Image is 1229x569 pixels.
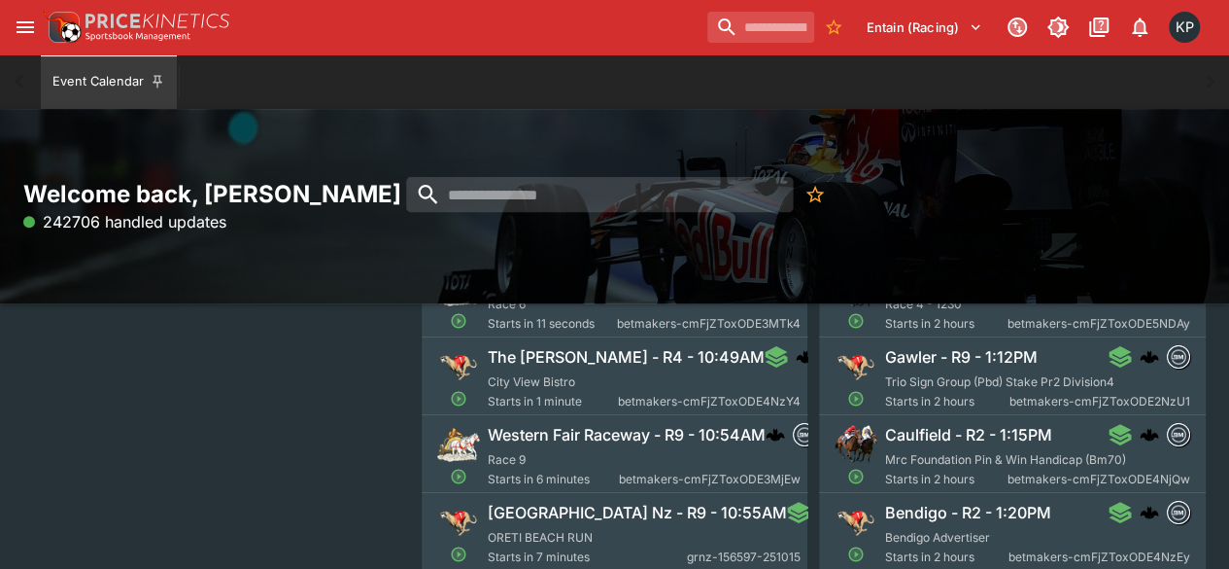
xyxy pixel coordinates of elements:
[885,530,990,545] span: Bendigo Advertiser
[1168,424,1189,445] img: betmakers.png
[488,548,687,567] span: Starts in 7 minutes
[1007,314,1190,334] span: betmakers-cmFjZToxODE5NDAy
[488,452,526,467] span: Race 9
[848,468,866,485] svg: Open
[1081,10,1116,45] button: Documentation
[23,179,410,209] h2: Welcome back, [PERSON_NAME]
[1167,423,1190,446] div: betmakers
[835,267,877,310] img: horse_racing.png
[1000,10,1035,45] button: Connected to PK
[885,347,1038,368] h6: Gawler - R9 - 1:12PM
[450,468,467,485] svg: Open
[85,14,229,28] img: PriceKinetics
[794,424,815,445] img: betmakers.png
[450,546,467,563] svg: Open
[885,297,962,311] span: Race 4 - 1230
[1163,6,1206,49] button: Kedar Pandit
[707,12,814,43] input: search
[1140,347,1159,367] div: cerberus
[616,314,800,334] span: betmakers-cmFjZToxODE3MTk4
[1140,503,1159,522] img: logo-cerberus.svg
[1008,548,1190,567] span: betmakers-cmFjZToxODE4NzEy
[796,347,815,367] img: logo-cerberus.svg
[885,374,1114,389] span: Trio Sign Group (Pbd) Stake Pr2 Division4
[488,392,618,411] span: Starts in 1 minute
[85,32,190,41] img: Sportsbook Management
[1041,10,1075,45] button: Toggle light/dark mode
[796,347,815,367] div: cerberus
[1167,345,1190,369] div: betmakers
[1122,10,1157,45] button: Notifications
[406,177,793,212] input: search
[848,546,866,563] svg: Open
[450,312,467,330] svg: Open
[1140,347,1159,367] img: logo-cerberus.svg
[450,390,467,408] svg: Open
[885,392,1009,411] span: Starts in 2 hours
[766,425,785,445] div: cerberus
[1169,12,1200,43] div: Kedar Pandit
[1140,425,1159,445] img: logo-cerberus.svg
[437,501,480,544] img: greyhound_racing.png
[1167,501,1190,524] div: betmakers
[488,347,765,368] h6: The [PERSON_NAME] - R4 - 10:49AM
[488,374,575,389] span: City View Bistro
[793,423,816,446] div: betmakers
[437,423,480,466] img: harness_racing.png
[835,423,877,466] img: horse_racing.png
[488,470,619,489] span: Starts in 6 minutes
[488,425,766,445] h6: Western Fair Raceway - R9 - 10:54AM
[437,345,480,388] img: greyhound_racing.png
[488,503,787,523] h6: [GEOGRAPHIC_DATA] Nz - R9 - 10:55AM
[885,314,1007,334] span: Starts in 2 hours
[797,177,832,212] button: No Bookmarks
[885,470,1007,489] span: Starts in 2 hours
[855,12,994,43] button: Select Tenant
[23,210,226,233] p: 242706 handled updates
[617,392,800,411] span: betmakers-cmFjZToxODE4NzY4
[1009,392,1190,411] span: betmakers-cmFjZToxODE2NzU1
[43,8,82,47] img: PriceKinetics Logo
[818,12,849,43] button: No Bookmarks
[885,425,1052,445] h6: Caulfield - R2 - 1:15PM
[766,425,785,445] img: logo-cerberus.svg
[848,312,866,330] svg: Open
[835,345,877,388] img: greyhound_racing.png
[885,452,1126,467] span: Mrc Foundation Pin & Win Handicap (Bm70)
[1140,503,1159,522] div: cerberus
[848,390,866,408] svg: Open
[618,470,800,489] span: betmakers-cmFjZToxODE3MjEw
[1168,346,1189,368] img: betmakers.png
[1007,470,1190,489] span: betmakers-cmFjZToxODE4NjQw
[835,501,877,544] img: greyhound_racing.png
[488,297,526,311] span: Race 6
[41,54,177,109] button: Event Calendar
[488,314,617,334] span: Starts in 11 seconds
[488,530,593,545] span: ORETI BEACH RUN
[686,548,800,567] span: grnz-156597-251015
[1168,502,1189,523] img: betmakers.png
[8,10,43,45] button: open drawer
[437,267,480,310] img: harness_racing.png
[885,548,1008,567] span: Starts in 2 hours
[1140,425,1159,445] div: cerberus
[885,503,1051,523] h6: Bendigo - R2 - 1:20PM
